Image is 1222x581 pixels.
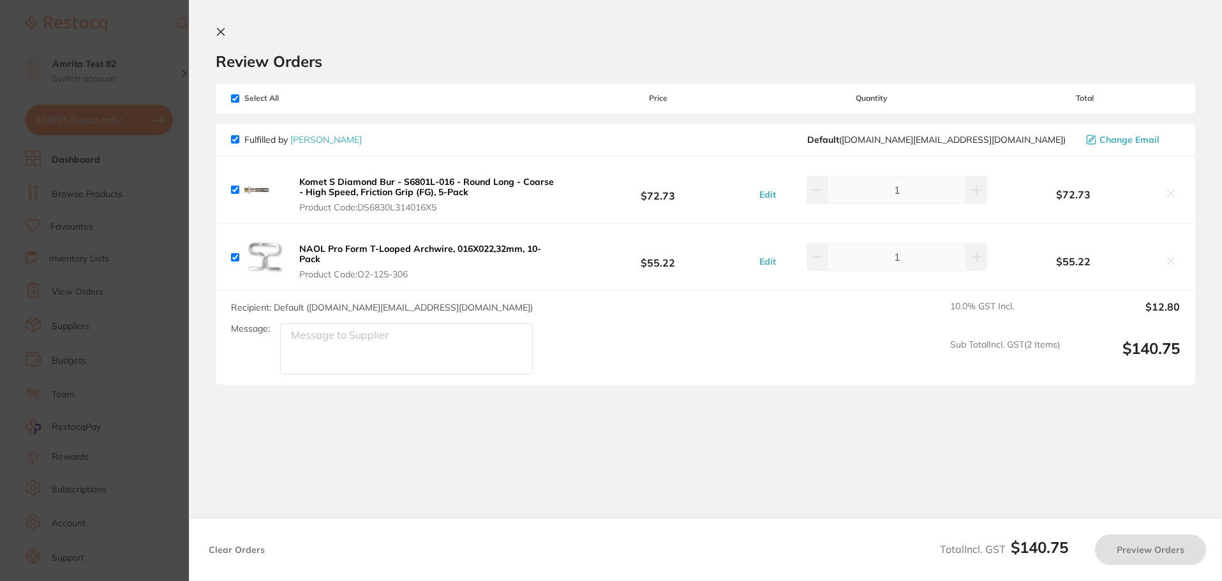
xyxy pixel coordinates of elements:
b: $72.73 [990,189,1157,200]
span: 10.0 % GST Incl. [950,301,1060,329]
b: Default [807,134,839,145]
button: Preview Orders [1095,534,1206,565]
button: Komet S Diamond Bur - S6801L-016 - Round Long - Coarse - High Speed, Friction Grip (FG), 5-Pack P... [295,176,563,213]
b: $140.75 [1011,538,1068,557]
span: Sub Total Incl. GST ( 2 Items) [950,339,1060,374]
button: Edit [756,189,780,200]
h2: Review Orders [216,52,1195,71]
button: Change Email [1082,134,1180,145]
b: $72.73 [563,178,752,202]
output: $140.75 [1070,339,1180,374]
img: ZmoycA [244,170,285,210]
b: NAOL Pro Form T-Looped Archwire, 016X022,32mm, 10-Pack [299,243,541,265]
button: Edit [756,256,780,267]
button: NAOL Pro Form T-Looped Archwire, 016X022,32mm, 10-Pack Product Code:O2-125-306 [295,243,563,280]
output: $12.80 [1070,301,1180,329]
span: Product Code: O2-125-306 [299,269,559,279]
span: Total [990,94,1180,103]
p: Fulfilled by [244,135,362,145]
b: $55.22 [990,256,1157,267]
span: customer.care@henryschein.com.au [807,135,1066,145]
b: Komet S Diamond Bur - S6801L-016 - Round Long - Coarse - High Speed, Friction Grip (FG), 5-Pack [299,176,554,198]
label: Message: [231,323,270,334]
button: Clear Orders [205,534,269,565]
span: Change Email [1099,135,1159,145]
span: Recipient: Default ( [DOMAIN_NAME][EMAIL_ADDRESS][DOMAIN_NAME] ) [231,302,533,313]
span: Total Incl. GST [940,543,1068,555]
a: [PERSON_NAME] [290,134,362,145]
b: $55.22 [563,246,752,269]
img: dXJtYw [244,237,285,277]
span: Price [563,94,752,103]
span: Quantity [753,94,990,103]
span: Product Code: DS6830L314016X5 [299,202,559,212]
span: Select All [231,94,359,103]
